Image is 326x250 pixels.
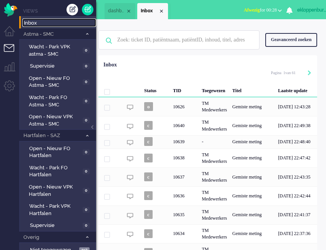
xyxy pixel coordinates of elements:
span: Open - Nieuw VPK Astma - SMC [29,113,81,127]
span: 0 [83,169,90,174]
span: 0 [83,149,90,155]
span: c [144,154,153,162]
img: flow_omnibird.svg [4,3,17,17]
div: [DATE] 22:48:40 [275,135,317,149]
div: Status [141,82,170,97]
a: Wacht - Park FO Astma - SMC 0 [22,93,95,108]
span: 0 [83,207,90,213]
div: [DATE] 22:43:35 [275,167,317,186]
div: Laatste update [275,82,317,97]
li: Admin menu [4,80,21,98]
img: ic_chat_grey.svg [127,193,133,200]
span: 0 [83,223,90,228]
a: Supervisie 0 [22,221,95,229]
div: [DATE] 22:41:37 [275,205,317,224]
span: 0 [83,188,90,194]
div: 10638 [170,149,199,167]
div: 10634 [98,224,317,243]
div: TID [170,82,199,97]
div: 10637 [98,167,317,186]
div: - [199,135,230,149]
div: ekloppenburg [297,6,326,14]
a: Wacht - Park FO Hartfalen 0 [22,163,95,179]
div: [DATE] 22:47:42 [275,149,317,167]
li: Afwezigfor 00:28 [239,2,286,19]
div: [DATE] 22:37:36 [275,224,317,243]
div: 10638 [98,149,317,167]
div: [DATE] 12:43:28 [275,97,317,116]
img: ic_chat_grey.svg [127,212,133,219]
input: Page [281,70,285,76]
span: Supervisie [30,63,81,70]
a: Supervisie 0 [22,61,95,70]
div: Titel [230,82,275,97]
li: 2951 [170,3,201,19]
span: Open - Nieuw FO Astma - SMC [29,75,80,89]
div: 10635 [170,205,199,224]
span: 0 [83,63,90,69]
div: Creëer ticket [67,4,78,15]
span: Open - Nieuw FO Hartfalen [29,145,81,159]
div: 10635 [98,205,317,224]
div: 10636 [170,186,199,205]
div: 10626 [170,97,199,116]
a: Open - Nieuw FO Astma - SMC 0 [22,74,95,89]
div: TM Medewerkers [199,205,230,224]
input: Zoek: ticket ID, patiëntnaam, patiëntID, inhoud, titel, adres [111,31,249,49]
div: 10639 [170,135,199,149]
a: Open - Nieuw VPK Astma - SMC 0 [22,112,95,127]
div: TM Medewerkers [199,186,230,205]
div: 10639 [98,135,317,149]
li: Supervisor menu [4,62,21,79]
span: for 00:28 [244,7,277,13]
li: Tickets menu [4,44,21,61]
span: c [144,210,153,219]
li: Dashboard menu [4,26,21,43]
li: View [137,3,168,19]
div: 10626 [98,97,317,116]
span: Hartfalen - SAZ [22,132,82,139]
span: Wacht - Park VPK astma - SMC [29,43,80,58]
span: c [144,137,153,146]
div: 10637 [170,167,199,186]
div: Next [308,70,311,77]
img: ic_chat_grey.svg [127,156,133,162]
div: Gemiste meting [230,135,275,149]
div: [DATE] 22:42:44 [275,186,317,205]
div: 10640 [170,116,199,135]
span: Open - Nieuw VPK Hartfalen [29,184,80,198]
span: Overig [22,234,82,241]
span: Inbox [24,20,96,27]
img: ic-search-icon.svg [99,31,119,51]
div: Gemiste meting [230,167,275,186]
div: TM Medewerkers [199,116,230,135]
span: Inbox [141,8,158,14]
div: 10636 [98,186,317,205]
span: 0 [83,48,90,53]
img: ic_chat_grey.svg [127,123,133,130]
div: Geavanceerd zoeken [265,33,317,46]
div: Close tab [158,8,165,14]
span: Afwezig [244,7,259,13]
span: Wacht - Park FO Hartfalen [29,164,80,179]
div: Pagination [271,67,311,78]
div: Gemiste meting [230,186,275,205]
a: Omnidesk [4,5,17,11]
div: Close tab [126,8,132,14]
span: c [144,172,153,181]
a: Inbox [22,18,96,27]
div: TM Medewerkers [199,97,230,116]
span: c [144,191,153,200]
img: ic_chat_grey.svg [127,139,133,146]
span: 0 [83,118,90,123]
div: Inbox [103,61,117,69]
div: Gemiste meting [230,224,275,243]
span: Wacht - Park FO Astma - SMC [29,94,80,108]
a: Open - Nieuw FO Hartfalen 0 [22,144,95,159]
div: Gemiste meting [230,116,275,135]
div: Gemiste meting [230,149,275,167]
a: Wacht - Park VPK astma - SMC 0 [22,42,95,58]
img: ic_chat_grey.svg [127,174,133,181]
span: dashboard [108,8,126,14]
span: 0 [83,98,90,104]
